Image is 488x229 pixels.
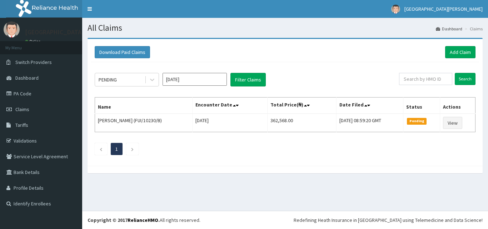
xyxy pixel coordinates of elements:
[15,75,39,81] span: Dashboard
[131,146,134,152] a: Next page
[163,73,227,86] input: Select Month and Year
[15,59,52,65] span: Switch Providers
[267,114,337,132] td: 362,568.00
[99,146,103,152] a: Previous page
[95,114,193,132] td: [PERSON_NAME] (FUI/10230/B)
[25,39,42,44] a: Online
[267,98,337,114] th: Total Price(₦)
[294,216,483,224] div: Redefining Heath Insurance in [GEOGRAPHIC_DATA] using Telemedicine and Data Science!
[95,46,150,58] button: Download Paid Claims
[25,29,131,35] p: [GEOGRAPHIC_DATA][PERSON_NAME]
[88,23,483,33] h1: All Claims
[128,217,158,223] a: RelianceHMO
[455,73,475,85] input: Search
[404,6,483,12] span: [GEOGRAPHIC_DATA][PERSON_NAME]
[115,146,118,152] a: Page 1 is your current page
[407,118,427,124] span: Pending
[440,98,475,114] th: Actions
[15,106,29,113] span: Claims
[15,122,28,128] span: Tariffs
[399,73,452,85] input: Search by HMO ID
[82,211,488,229] footer: All rights reserved.
[443,117,462,129] a: View
[230,73,266,86] button: Filter Claims
[463,26,483,32] li: Claims
[436,26,462,32] a: Dashboard
[99,76,117,83] div: PENDING
[337,114,403,132] td: [DATE] 08:59:20 GMT
[4,21,20,38] img: User Image
[95,98,193,114] th: Name
[193,98,267,114] th: Encounter Date
[193,114,267,132] td: [DATE]
[403,98,440,114] th: Status
[337,98,403,114] th: Date Filed
[88,217,160,223] strong: Copyright © 2017 .
[445,46,475,58] a: Add Claim
[391,5,400,14] img: User Image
